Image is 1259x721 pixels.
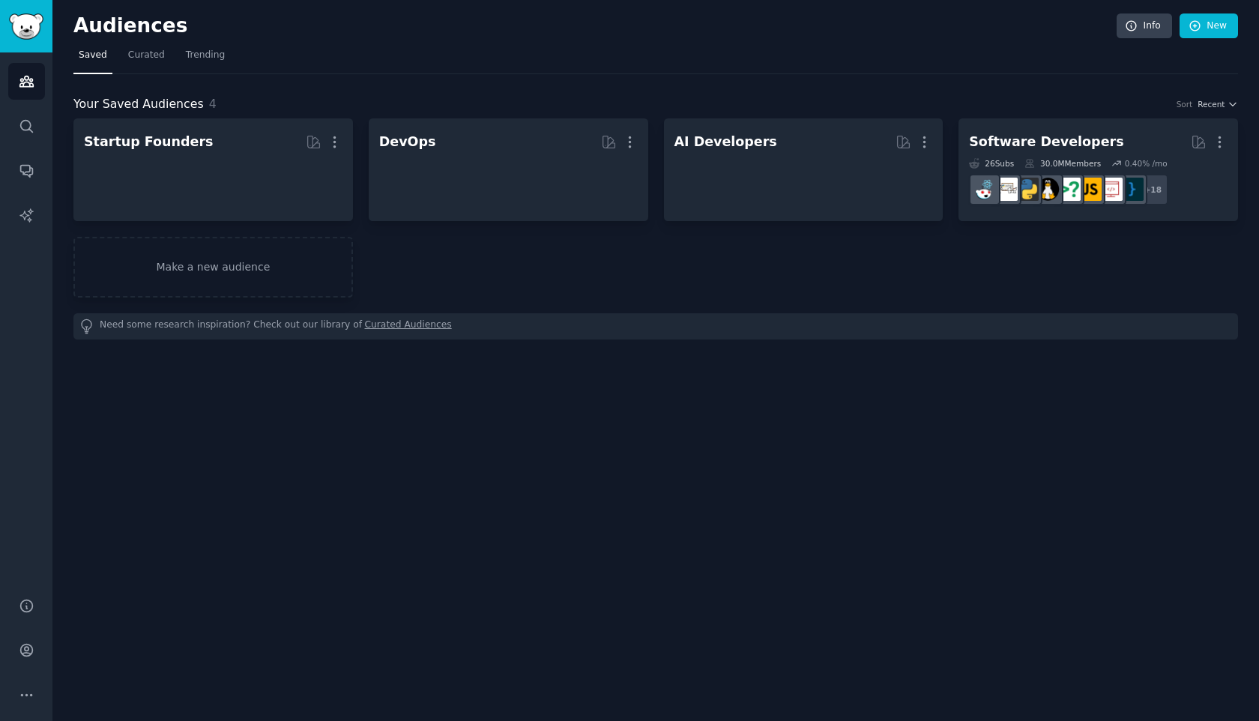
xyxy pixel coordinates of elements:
[379,133,436,151] div: DevOps
[84,133,213,151] div: Startup Founders
[73,14,1117,38] h2: Audiences
[73,118,353,221] a: Startup Founders
[1036,178,1060,201] img: linux
[1057,178,1081,201] img: cscareerquestions
[969,158,1014,169] div: 26 Sub s
[73,43,112,74] a: Saved
[1198,99,1238,109] button: Recent
[365,319,452,334] a: Curated Audiences
[73,237,353,298] a: Make a new audience
[186,49,225,62] span: Trending
[1099,178,1123,201] img: webdev
[1120,178,1144,201] img: programming
[1024,158,1101,169] div: 30.0M Members
[1078,178,1102,201] img: javascript
[128,49,165,62] span: Curated
[79,49,107,62] span: Saved
[1137,174,1168,205] div: + 18
[209,97,217,111] span: 4
[994,178,1018,201] img: learnpython
[973,178,997,201] img: reactjs
[1177,99,1193,109] div: Sort
[969,133,1123,151] div: Software Developers
[674,133,777,151] div: AI Developers
[664,118,944,221] a: AI Developers
[73,313,1238,340] div: Need some research inspiration? Check out our library of
[123,43,170,74] a: Curated
[369,118,648,221] a: DevOps
[958,118,1238,221] a: Software Developers26Subs30.0MMembers0.40% /mo+18programmingwebdevjavascriptcscareerquestionslinu...
[73,95,204,114] span: Your Saved Audiences
[181,43,230,74] a: Trending
[1180,13,1238,39] a: New
[1198,99,1225,109] span: Recent
[1117,13,1172,39] a: Info
[1015,178,1039,201] img: Python
[9,13,43,40] img: GummySearch logo
[1125,158,1168,169] div: 0.40 % /mo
